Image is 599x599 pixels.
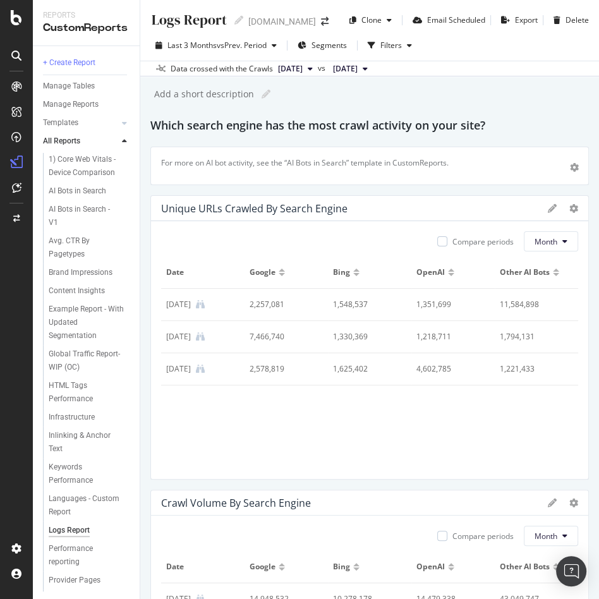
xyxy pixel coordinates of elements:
[150,116,589,136] div: Which search engine has the most crawl activity on your site?
[416,267,445,278] span: OpenAI
[161,497,311,509] div: Crawl Volume By Search Engine
[43,56,131,70] a: + Create Report
[49,429,131,456] a: Inlinking & Anchor Text
[171,63,273,75] div: Data crossed with the Crawls
[49,203,131,229] a: AI Bots in Search - V1
[49,266,131,279] a: Brand Impressions
[333,363,399,375] div: 1,625,402
[380,40,402,51] div: Filters
[344,10,397,30] button: Clone
[416,561,445,572] span: OpenAI
[535,236,557,247] span: Month
[49,492,121,519] div: Languages - Custom Report
[49,348,131,374] a: Global Traffic Report- WIP (OC)
[49,574,100,587] div: Provider Pages
[548,10,589,30] button: Delete
[49,542,131,569] a: Performance reporting
[49,429,119,456] div: Inlinking & Anchor Text
[416,299,482,310] div: 1,351,699
[250,363,315,375] div: 2,578,819
[556,556,586,586] div: Open Intercom Messenger
[49,234,119,261] div: Avg. CTR By Pagetypes
[153,88,254,100] div: Add a short description
[43,98,99,111] div: Manage Reports
[166,299,191,310] div: 1 Jun. 2025
[416,331,482,342] div: 1,218,711
[150,147,589,185] div: For more on AI bot activity, see the “AI Bots in Search” template in CustomReports.
[500,299,566,310] div: 11,584,898
[161,202,348,215] div: Unique URLs Crawled By Search Engine
[333,561,350,572] span: Bing
[150,195,589,480] div: Unique URLs Crawled By Search EngineCompare periodsMonthDateGoogleBingOpenAIOther AI Bots[DATE]2,...
[217,40,267,51] span: vs Prev. Period
[524,526,578,546] button: Month
[49,153,124,179] div: 1) Core Web Vitals - Device Comparison
[43,80,131,93] a: Manage Tables
[500,331,566,342] div: 1,794,131
[49,266,112,279] div: Brand Impressions
[250,299,315,310] div: 2,257,081
[43,116,78,130] div: Templates
[333,63,358,75] span: 2025 May. 15th
[49,234,131,261] a: Avg. CTR By Pagetypes
[49,524,131,537] a: Logs Report
[43,80,95,93] div: Manage Tables
[166,331,191,342] div: 1 Jul. 2025
[321,17,329,26] div: arrow-right-arrow-left
[49,153,131,179] a: 1) Core Web Vitals - Device Comparison
[49,185,106,198] div: AI Bots in Search
[273,61,318,76] button: [DATE]
[49,524,90,537] div: Logs Report
[361,15,382,25] div: Clone
[293,35,352,56] button: Segments
[500,363,566,375] div: 1,221,433
[166,363,191,375] div: 1 Aug. 2025
[500,561,550,572] span: Other AI Bots
[250,267,275,278] span: Google
[49,411,95,424] div: Infrastructure
[49,303,131,342] a: Example Report - With Updated Segmentation
[49,348,122,374] div: Global Traffic Report- WIP (OC)
[524,231,578,251] button: Month
[496,10,538,30] button: Export
[535,531,557,542] span: Month
[49,461,119,487] div: Keywords Performance
[43,21,130,35] div: CustomReports
[49,461,131,487] a: Keywords Performance
[49,284,105,298] div: Content Insights
[49,203,119,229] div: AI Bots in Search - V1
[312,40,347,51] span: Segments
[43,56,95,70] div: + Create Report
[333,299,399,310] div: 1,548,537
[234,16,243,25] i: Edit report name
[49,303,124,342] div: Example Report - With Updated Segmentation
[49,411,131,424] a: Infrastructure
[333,331,399,342] div: 1,330,369
[318,63,328,74] span: vs
[150,35,282,56] button: Last 3 MonthsvsPrev. Period
[427,15,485,25] div: Email Scheduled
[43,135,80,148] div: All Reports
[515,15,538,25] div: Export
[363,35,417,56] button: Filters
[328,61,373,76] button: [DATE]
[248,15,316,28] div: [DOMAIN_NAME]
[150,116,485,136] h2: Which search engine has the most crawl activity on your site?
[333,267,350,278] span: Bing
[278,63,303,75] span: 2025 Aug. 28th
[250,561,275,572] span: Google
[167,40,217,51] span: Last 3 Months
[49,492,131,519] a: Languages - Custom Report
[452,236,514,247] div: Compare periods
[150,10,227,30] div: Logs Report
[566,15,589,25] div: Delete
[408,10,485,30] button: Email Scheduled
[49,574,131,587] a: Provider Pages
[416,363,482,375] div: 4,602,785
[570,163,579,172] div: gear
[500,267,550,278] span: Other AI Bots
[161,157,578,168] p: For more on AI bot activity, see the “AI Bots in Search” template in CustomReports.
[43,116,118,130] a: Templates
[262,90,270,99] i: Edit report name
[49,542,119,569] div: Performance reporting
